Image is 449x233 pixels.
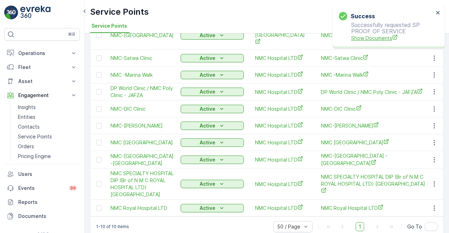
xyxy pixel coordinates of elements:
[4,46,80,60] button: Operations
[321,71,426,78] a: NMC -Marina Walk
[18,114,35,121] p: Entities
[96,181,102,187] div: Toggle Row Selected
[200,122,215,129] p: Active
[4,209,80,223] a: Documents
[181,88,244,96] button: Active
[110,105,174,112] a: NMC-DIC Clinic
[255,105,310,112] span: NMC Hospital LTD
[200,139,215,146] p: Active
[321,54,426,62] a: NMC-Satwa Clinic
[356,222,364,231] span: 1
[200,156,215,163] p: Active
[110,85,174,99] a: DP World Clinic / NMC Poly Clinic - JAFZA
[18,153,51,160] p: Pricing Engine
[15,151,80,161] a: Pricing Engine
[18,50,66,57] p: Operations
[255,139,310,146] a: NMC Hospital LTD
[407,223,422,230] span: Go To
[15,132,80,142] a: Service Points
[255,88,310,96] a: NMC Hospital LTD
[321,139,426,146] a: NMC Amala Medical Center
[4,195,80,209] a: Reports
[96,224,129,229] p: 1-10 of 10 items
[181,31,244,40] button: Active
[255,71,310,78] a: NMC Hospital LTD
[96,89,102,95] div: Toggle Row Selected
[321,173,426,195] span: NMC SPECIALTY HOSPITAL DIP (Br of N M C ROYAL HOSPITAL LTD) [GEOGRAPHIC_DATA]
[4,60,80,74] button: Fleet
[321,88,426,96] a: DP World Clinic / NMC Poly Clinic - JAFZA
[200,105,215,112] p: Active
[4,6,18,20] img: logo
[92,22,127,29] span: Service Points
[255,180,310,188] a: NMC Hospital LTD
[96,157,102,163] div: Toggle Row Selected
[181,54,244,62] button: Active
[200,55,215,62] p: Active
[18,104,36,111] p: Insights
[110,55,174,62] a: NMC-Satwa Clinic
[255,156,310,163] a: NMC Hospital LTD
[255,204,310,212] span: NMC Hospital LTD
[110,139,174,146] span: NMC [GEOGRAPHIC_DATA]
[18,64,66,71] p: Fleet
[18,185,65,192] p: Events
[15,112,80,122] a: Entities
[181,71,244,79] button: Active
[18,78,66,85] p: Asset
[110,153,174,167] a: NMC-New Medical Center -Deira
[181,204,244,212] button: Active
[200,71,215,78] p: Active
[321,105,426,112] a: NMC-DIC Clinic
[181,138,244,147] button: Active
[321,122,426,129] a: NMC-Jabel Ali Clinic
[339,22,434,42] p: Successfully requested SP PROOF OF SERVICE
[96,72,102,78] div: Toggle Row Selected
[18,143,34,150] p: Orders
[110,122,174,129] a: NMC-Jabel Ali Clinic
[200,32,215,39] p: Active
[181,105,244,113] button: Active
[351,34,434,42] span: Show Documents
[110,32,174,39] span: NMC-[GEOGRAPHIC_DATA]
[110,205,174,212] a: NMC Royal Hospital LTD
[255,25,310,46] span: NMC-[GEOGRAPHIC_DATA]
[18,123,40,130] p: Contacts
[110,170,174,198] span: NMC SPECIALTY HOSPITAL DIP (Br of N M C ROYAL HOSPITAL LTD) [GEOGRAPHIC_DATA]
[110,122,174,129] span: NMC-[PERSON_NAME]
[321,139,426,146] span: NMC [GEOGRAPHIC_DATA]
[110,139,174,146] a: NMC Amala Medical Center
[18,171,77,178] p: Users
[110,32,174,39] a: NMC-Nakheel Mall
[96,205,102,211] div: Toggle Row Selected
[436,10,441,16] button: close
[110,71,174,78] a: NMC -Marina Walk
[321,122,426,129] span: NMC-[PERSON_NAME]
[321,152,426,167] a: NMC-New Medical Center -Deira
[96,106,102,112] div: Toggle Row Selected
[96,140,102,145] div: Toggle Row Selected
[18,199,77,206] p: Reports
[200,88,215,95] p: Active
[255,122,310,129] a: NMC Hospital LTD
[181,180,244,188] button: Active
[321,173,426,195] a: NMC SPECIALTY HOSPITAL DIP (Br of N M C ROYAL HOSPITAL LTD) Dubai Branch
[96,123,102,129] div: Toggle Row Selected
[4,74,80,88] button: Asset
[90,6,149,18] p: Service Points
[255,54,310,62] a: NMC Hospital LTD
[200,180,215,187] p: Active
[15,122,80,132] a: Contacts
[351,12,375,20] h3: Success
